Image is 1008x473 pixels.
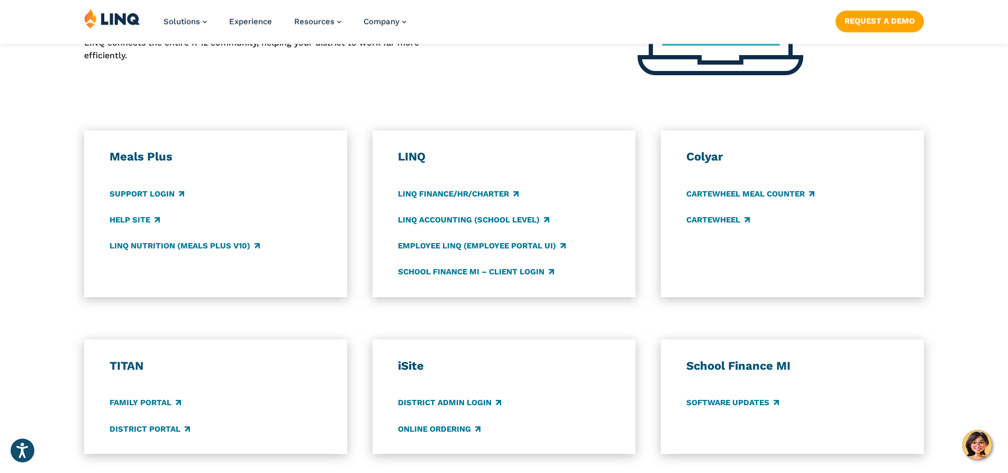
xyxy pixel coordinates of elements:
[398,149,611,164] h3: LINQ
[836,8,924,32] nav: Button Navigation
[398,397,501,409] a: District Admin Login
[686,397,779,409] a: Software Updates
[110,240,260,252] a: LINQ Nutrition (Meals Plus v10)
[686,359,899,373] h3: School Finance MI
[398,359,611,373] h3: iSite
[110,188,184,200] a: Support Login
[686,188,814,200] a: CARTEWHEEL Meal Counter
[294,17,341,26] a: Resources
[398,188,519,200] a: LINQ Finance/HR/Charter
[364,17,406,26] a: Company
[398,266,554,278] a: School Finance MI – Client Login
[110,397,181,409] a: Family Portal
[84,37,420,63] p: LINQ connects the entire K‑12 community, helping your district to work far more efficiently.
[294,17,334,26] span: Resources
[164,17,207,26] a: Solutions
[84,8,140,29] img: LINQ | K‑12 Software
[686,214,750,226] a: CARTEWHEEL
[836,11,924,32] a: Request a Demo
[229,17,272,26] a: Experience
[110,214,160,226] a: Help Site
[398,214,549,226] a: LINQ Accounting (school level)
[962,430,992,460] button: Hello, have a question? Let’s chat.
[164,17,200,26] span: Solutions
[398,423,480,435] a: Online Ordering
[110,149,322,164] h3: Meals Plus
[398,240,566,252] a: Employee LINQ (Employee Portal UI)
[164,8,406,43] nav: Primary Navigation
[110,359,322,373] h3: TITAN
[364,17,399,26] span: Company
[110,423,190,435] a: District Portal
[686,149,899,164] h3: Colyar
